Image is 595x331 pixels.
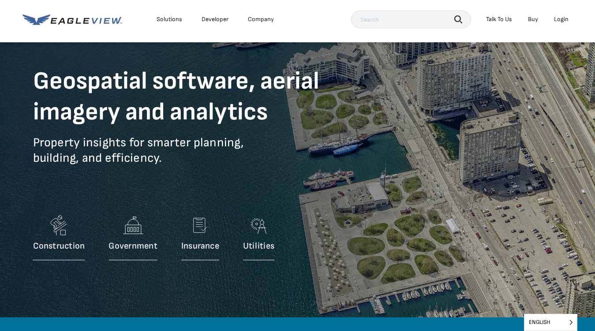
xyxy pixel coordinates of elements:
a: Government [109,212,157,265]
p: Property insights for smarter planning, building, and efficiency. [33,135,351,179]
aside: Language selected: English [524,314,577,331]
p: Insurance [181,241,219,252]
a: Utilities [243,212,274,265]
a: Buy [528,15,538,23]
a: Construction [33,212,85,265]
span: English [524,314,577,331]
a: Insurance [181,212,219,265]
p: Construction [33,241,85,252]
h1: Geospatial software, aerial imagery and analytics [33,66,351,128]
div: Login [554,15,569,23]
div: Company [248,15,274,23]
p: Government [109,241,157,252]
p: Utilities [243,241,274,252]
input: Search [351,11,471,28]
a: Developer [202,15,228,23]
div: Solutions [157,15,182,23]
div: Talk To Us [486,15,512,23]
